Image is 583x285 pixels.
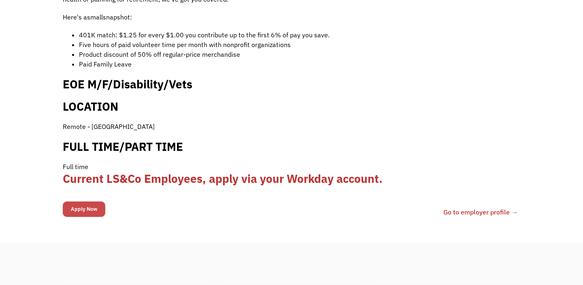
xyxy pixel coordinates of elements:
[87,13,103,21] span: small
[443,207,518,217] a: Go to employer profile →
[63,99,118,114] b: LOCATION
[79,60,132,68] span: Paid Family Leave
[79,31,115,39] span: 401K match
[63,139,183,154] b: FULL TIME/PART TIME
[63,171,383,186] a: Current LS&Co Employees, apply via your Workday account.
[79,49,520,59] li: Product discount of 50% off regular-price merchandise
[63,77,192,92] span: EOE M/F/Disability/Vets
[63,199,105,219] form: Email Form
[79,40,520,49] li: Five hours of paid volunteer time per month with nonprofit organizations
[63,201,105,217] input: Apply Now
[79,30,520,40] li: : $1.25 for every $1.00 you contribute up to the first 6% of pay you save.
[63,12,520,22] p: Here's a snapshot:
